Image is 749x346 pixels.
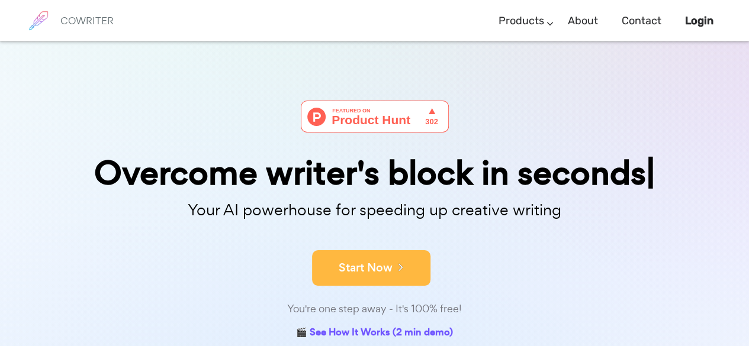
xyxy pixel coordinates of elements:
[499,4,544,38] a: Products
[685,14,713,27] b: Login
[24,6,53,35] img: brand logo
[79,156,671,190] div: Overcome writer's block in seconds
[312,250,430,286] button: Start Now
[79,198,671,223] p: Your AI powerhouse for speeding up creative writing
[685,4,713,38] a: Login
[622,4,661,38] a: Contact
[79,300,671,318] div: You're one step away - It's 100% free!
[301,101,449,132] img: Cowriter - Your AI buddy for speeding up creative writing | Product Hunt
[60,15,114,26] h6: COWRITER
[296,324,453,342] a: 🎬 See How It Works (2 min demo)
[568,4,598,38] a: About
